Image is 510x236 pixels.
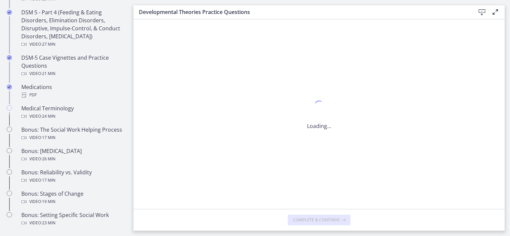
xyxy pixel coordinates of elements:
[7,10,12,15] i: Completed
[7,84,12,90] i: Completed
[41,70,55,78] span: · 21 min
[307,122,331,130] p: Loading...
[21,54,125,78] div: DSM-5 Case Vignettes and Practice Questions
[41,134,55,142] span: · 17 min
[21,190,125,206] div: Bonus: Stages of Change
[41,176,55,184] span: · 17 min
[288,215,350,225] button: Complete & continue
[139,8,465,16] h3: Developmental Theories Practice Questions
[21,211,125,227] div: Bonus: Setting Specific Social Work
[21,155,125,163] div: Video
[41,112,55,120] span: · 24 min
[41,198,55,206] span: · 19 min
[21,83,125,99] div: Medications
[41,219,55,227] span: · 23 min
[21,147,125,163] div: Bonus: [MEDICAL_DATA]
[41,40,55,48] span: · 27 min
[21,70,125,78] div: Video
[21,168,125,184] div: Bonus: Reliability vs. Validity
[21,134,125,142] div: Video
[21,8,125,48] div: DSM 5 - Part 4 (Feeding & Eating Disorders, Elimination Disorders, Disruptive, Impulse-Control, &...
[7,55,12,60] i: Completed
[307,99,331,114] div: 1
[21,176,125,184] div: Video
[21,91,125,99] div: PDF
[21,40,125,48] div: Video
[293,217,340,223] span: Complete & continue
[21,198,125,206] div: Video
[21,112,125,120] div: Video
[21,126,125,142] div: Bonus: The Social Work Helping Process
[41,155,55,163] span: · 26 min
[21,219,125,227] div: Video
[21,104,125,120] div: Medical Terminology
